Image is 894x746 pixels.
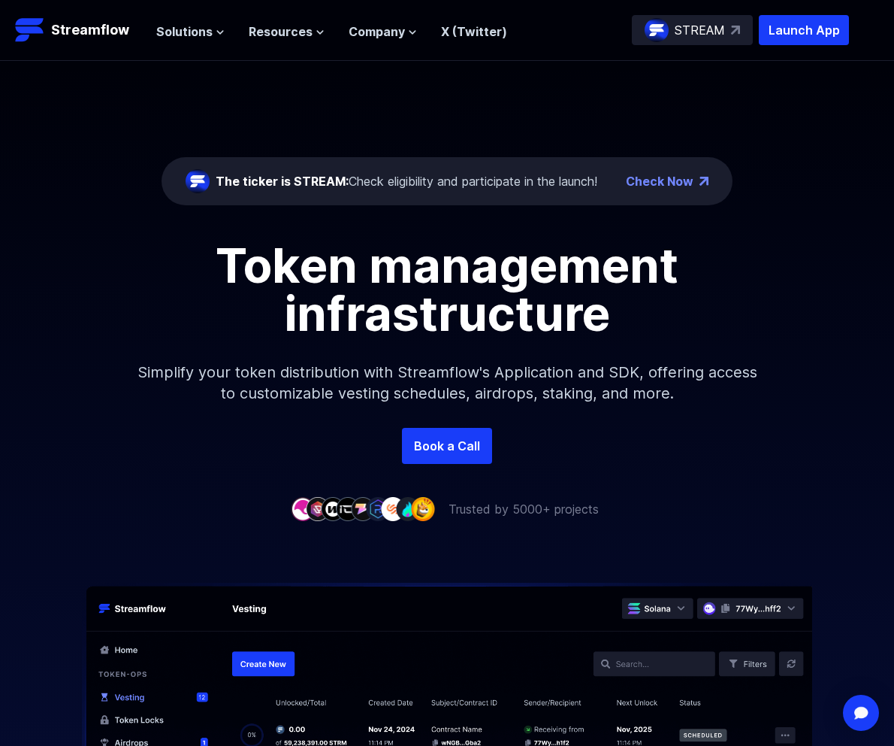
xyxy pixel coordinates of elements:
img: company-3 [321,497,345,520]
span: Resources [249,23,313,41]
h1: Token management infrastructure [109,241,785,338]
button: Solutions [156,23,225,41]
a: Check Now [626,172,693,190]
a: STREAM [632,15,753,45]
img: company-1 [291,497,315,520]
div: Open Intercom Messenger [843,695,879,731]
p: Simplify your token distribution with Streamflow's Application and SDK, offering access to custom... [124,338,770,428]
img: company-2 [306,497,330,520]
button: Launch App [759,15,849,45]
p: Trusted by 5000+ projects [449,500,599,518]
span: Solutions [156,23,213,41]
button: Company [349,23,417,41]
button: Resources [249,23,325,41]
span: Company [349,23,405,41]
div: Check eligibility and participate in the launch! [216,172,597,190]
p: STREAM [675,21,725,39]
img: streamflow-logo-circle.png [645,18,669,42]
img: top-right-arrow.png [699,177,708,186]
img: Streamflow Logo [15,15,45,45]
img: company-8 [396,497,420,520]
img: company-7 [381,497,405,520]
img: company-5 [351,497,375,520]
p: Streamflow [51,20,129,41]
img: company-6 [366,497,390,520]
a: Book a Call [402,428,492,464]
img: top-right-arrow.svg [731,26,740,35]
a: Streamflow [15,15,141,45]
img: streamflow-logo-circle.png [186,169,210,193]
img: company-9 [411,497,435,520]
img: company-4 [336,497,360,520]
a: X (Twitter) [441,24,507,39]
span: The ticker is STREAM: [216,174,349,189]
